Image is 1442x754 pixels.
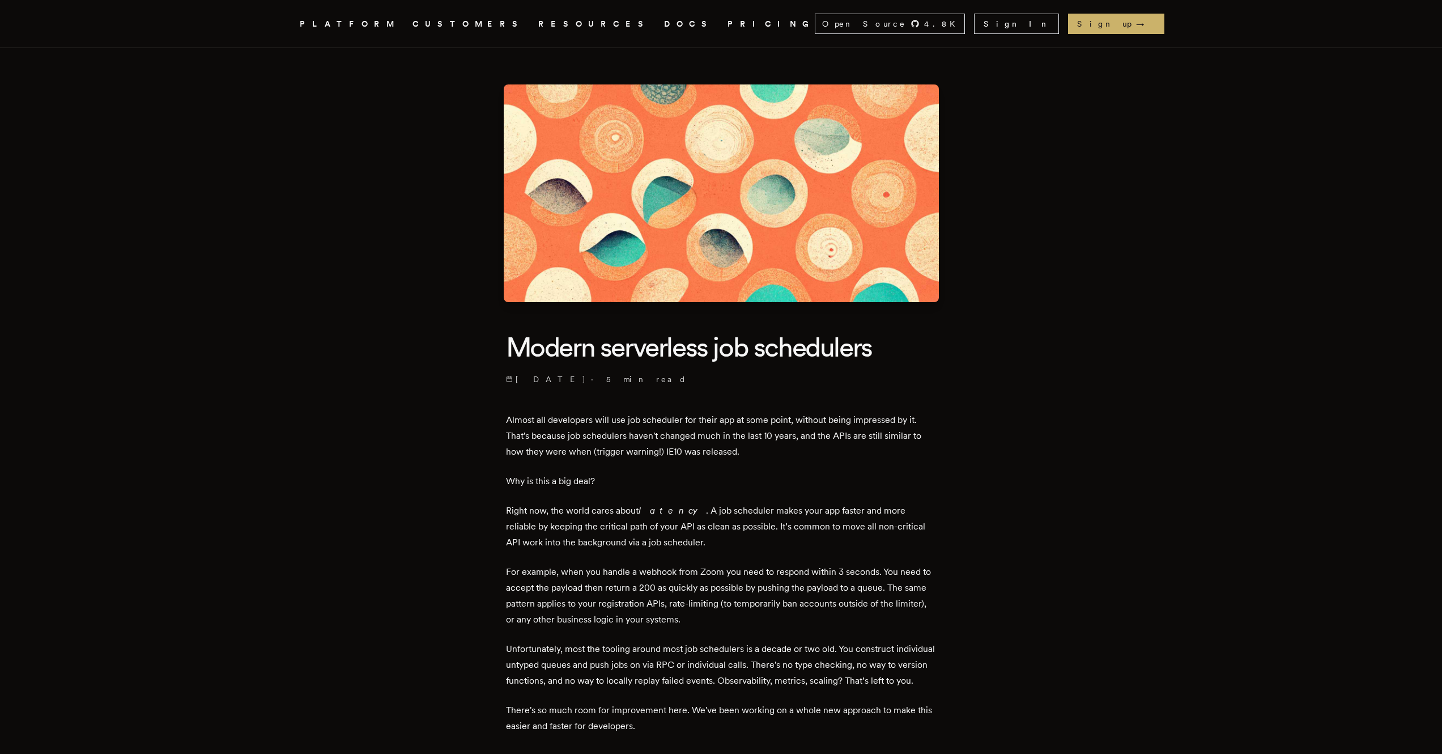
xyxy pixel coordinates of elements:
button: RESOURCES [538,17,650,31]
a: Sign In [974,14,1059,34]
p: · [506,374,937,385]
p: Why is this a big deal? [506,473,937,489]
a: CUSTOMERS [412,17,525,31]
img: Featured image for Modern serverless job schedulers blog post [504,84,939,302]
a: Sign up [1068,14,1164,34]
p: Right now, the world cares about . A job scheduler makes your app faster and more reliable by kee... [506,503,937,550]
span: → [1136,18,1155,29]
a: DOCS [664,17,714,31]
p: Unfortunately, most the tooling around most job schedulers is a decade or two old. You construct ... [506,641,937,689]
p: For example, when you handle a webhook from Zoom you need to respond within 3 seconds. You need t... [506,564,937,628]
span: Open Source [822,18,906,29]
a: PRICING [728,17,815,31]
span: 4.8 K [924,18,962,29]
h1: Modern serverless job schedulers [506,329,937,365]
p: Almost all developers will use job scheduler for their app at some point, without being impressed... [506,412,937,460]
em: latency [639,505,706,516]
span: [DATE] [506,374,586,385]
button: PLATFORM [300,17,399,31]
span: 5 min read [606,374,687,385]
p: There's so much room for improvement here. We've been working on a whole new approach to make thi... [506,702,937,734]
